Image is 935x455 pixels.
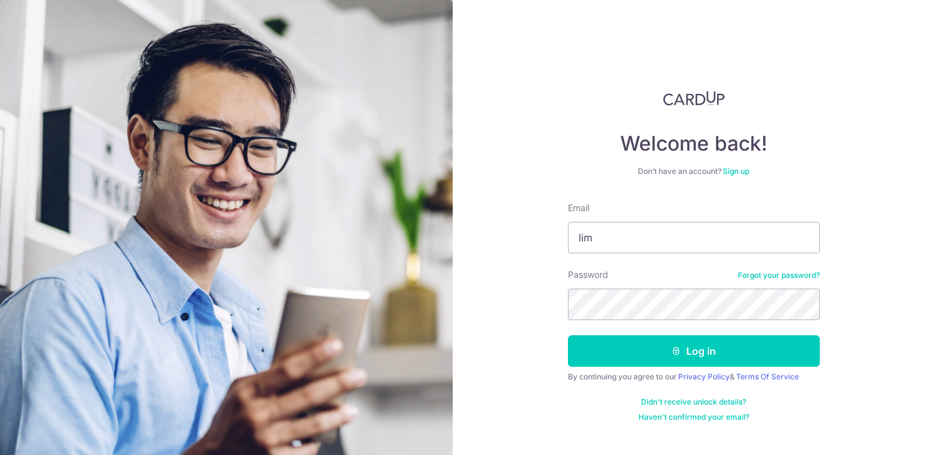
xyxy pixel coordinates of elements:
[568,335,820,367] button: Log in
[568,202,589,214] label: Email
[568,372,820,382] div: By continuing you agree to our &
[663,91,725,106] img: CardUp Logo
[568,166,820,176] div: Don’t have an account?
[723,166,749,176] a: Sign up
[738,270,820,280] a: Forgot your password?
[641,397,746,407] a: Didn't receive unlock details?
[568,131,820,156] h4: Welcome back!
[736,372,799,381] a: Terms Of Service
[678,372,730,381] a: Privacy Policy
[638,412,749,422] a: Haven't confirmed your email?
[568,222,820,253] input: Enter your Email
[568,268,608,281] label: Password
